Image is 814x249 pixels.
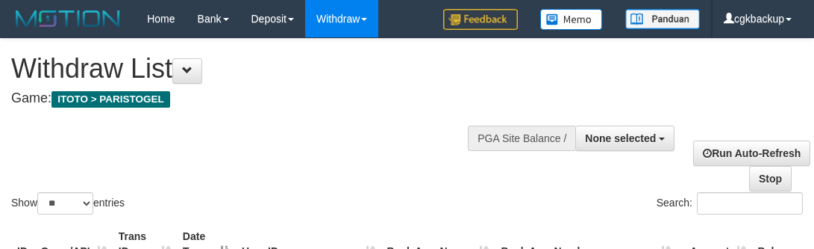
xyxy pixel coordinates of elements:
button: None selected [575,126,674,151]
div: PGA Site Balance / [468,126,575,151]
h4: Game: [11,91,527,106]
label: Search: [657,192,803,215]
img: Button%20Memo.svg [540,9,603,30]
span: ITOTO > PARISTOGEL [51,91,170,108]
a: Run Auto-Refresh [693,141,810,166]
input: Search: [697,192,803,215]
span: None selected [585,132,656,144]
a: Stop [749,166,792,191]
label: Show entries [11,192,125,215]
select: Showentries [37,192,93,215]
img: panduan.png [625,9,700,29]
h1: Withdraw List [11,54,527,84]
img: Feedback.jpg [443,9,518,30]
img: MOTION_logo.png [11,7,125,30]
